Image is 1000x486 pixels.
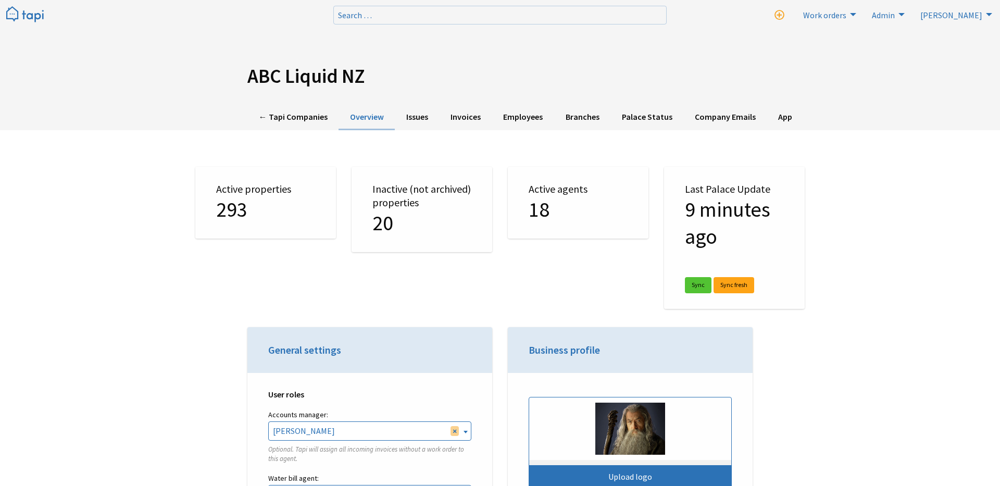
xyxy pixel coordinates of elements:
a: Admin [866,6,907,23]
span: [PERSON_NAME] [920,10,982,20]
p: Optional. Tapi will assign all incoming invoices without a work order to this agent. [268,445,471,464]
span: Remove all items [451,426,459,435]
a: App [767,105,804,130]
span: Work orders [803,10,846,20]
a: Sync fresh [714,277,754,293]
strong: User roles [268,389,304,400]
i: New work order [774,10,784,20]
span: 18 [529,196,549,222]
span: Search … [338,10,372,20]
a: Palace Status [610,105,683,130]
li: Rebekah [914,6,995,23]
span: Josh Sali [269,422,471,440]
a: Branches [554,105,610,130]
label: Water bill agent: [268,472,471,485]
a: Company Emails [683,105,767,130]
h3: Business profile [529,343,732,357]
div: Inactive (not archived) properties [352,167,492,252]
div: Active agents [508,167,648,239]
h3: General settings [268,343,471,357]
span: 293 [216,196,247,222]
span: 9/10/2025 at 9:18am [685,196,770,250]
span: Admin [872,10,895,20]
img: .jpg [595,403,665,455]
a: Invoices [440,105,492,130]
a: Work orders [797,6,859,23]
a: [PERSON_NAME] [914,6,995,23]
h1: ABC Liquid NZ [247,65,753,88]
a: Sync [685,277,711,293]
span: Josh Sali [268,421,471,440]
a: Employees [492,105,554,130]
a: ← Tapi Companies [247,105,339,130]
div: Active properties [195,167,336,239]
img: Tapi logo [6,6,44,23]
a: Issues [395,105,439,130]
a: Overview [339,105,395,130]
div: Last Palace Update [664,167,805,309]
span: 20 [372,210,393,236]
label: Accounts manager: [268,408,471,421]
